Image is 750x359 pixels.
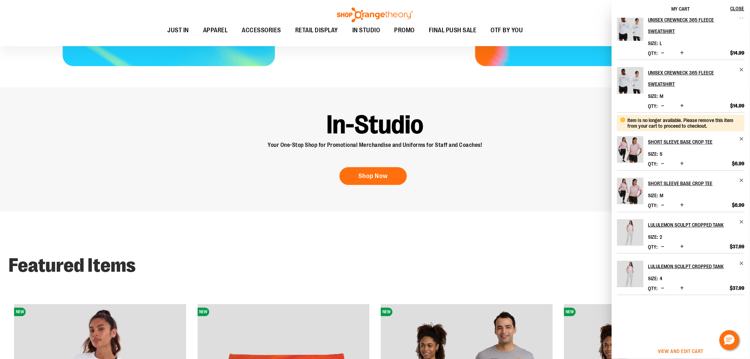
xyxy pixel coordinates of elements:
[381,308,392,316] span: NEW
[660,276,663,281] span: 4
[617,219,644,250] a: lululemon Sculpt Cropped Tank
[617,7,745,60] li: Product
[484,22,530,39] a: OTF BY YOU
[617,261,644,287] img: lululemon Sculpt Cropped Tank
[203,22,228,38] span: APPAREL
[352,22,380,38] span: IN STUDIO
[345,22,387,39] a: IN STUDIO
[617,67,644,98] a: Unisex Crewneck 365 Fleece Sweatshirt
[648,286,658,291] label: Qty
[648,219,735,231] h2: lululemon Sculpt Cropped Tank
[739,261,745,266] a: Remove item
[732,160,745,167] span: $6.99
[617,136,644,163] img: Short Sleeve Base Crop Tee
[660,202,666,209] button: Decrease product quantity
[326,110,424,140] strong: In-Studio
[679,103,686,110] button: Increase product quantity
[731,103,745,109] span: $14.99
[196,22,235,39] a: APPAREL
[679,50,686,57] button: Increase product quantity
[358,172,388,180] span: Shop Now
[660,193,664,198] span: M
[387,22,422,39] a: PROMO
[648,151,658,157] dt: Size
[648,219,745,231] a: lululemon Sculpt Cropped Tank
[14,308,26,316] span: NEW
[660,160,666,167] button: Decrease product quantity
[648,136,735,148] h2: Short Sleeve Base Crop Tee
[660,103,666,110] button: Decrease product quantity
[739,136,745,142] a: Remove item
[658,348,704,354] a: View and edit cart
[617,60,745,112] li: Product
[617,14,644,45] a: Unisex Crewneck 365 Fleece Sweatshirt
[679,202,686,209] button: Increase product quantity
[730,285,745,291] span: $37.99
[739,219,745,225] a: Remove item
[739,67,745,72] a: Remove item
[235,22,289,39] a: ACCESSORIES
[720,330,739,350] button: Hello, have a question? Let’s chat.
[660,93,664,99] span: M
[242,22,281,38] span: ACCESSORIES
[648,67,745,90] a: Unisex Crewneck 365 Fleece Sweatshirt
[648,14,735,37] h2: Unisex Crewneck 365 Fleece Sweatshirt
[617,261,644,292] a: lululemon Sculpt Cropped Tank
[617,178,644,204] img: Short Sleeve Base Crop Tee
[617,178,644,209] a: Short Sleeve Base Crop Tee
[648,261,745,272] a: lululemon Sculpt Cropped Tank
[648,261,735,272] h2: lululemon Sculpt Cropped Tank
[648,67,735,90] h2: Unisex Crewneck 365 Fleece Sweatshirt
[730,243,745,250] span: $37.99
[340,167,407,185] a: Shop Now
[648,161,658,167] label: Qty
[739,178,745,183] a: Remove item
[617,219,644,246] img: lululemon Sculpt Cropped Tank
[394,22,415,38] span: PROMO
[9,255,136,277] strong: Featured Items
[679,285,686,292] button: Increase product quantity
[336,7,414,22] img: Shop Orangetheory
[648,178,735,189] h2: Short Sleeve Base Crop Tee
[648,50,658,56] label: Qty
[732,202,745,208] span: $6.99
[731,50,745,56] span: $14.99
[660,151,663,157] span: S
[197,308,209,316] span: NEW
[660,285,666,292] button: Decrease product quantity
[617,14,644,41] img: Unisex Crewneck 365 Fleece Sweatshirt
[660,40,662,46] span: L
[648,234,658,240] dt: Size
[648,103,658,109] label: Qty
[648,40,658,46] dt: Size
[660,50,666,57] button: Decrease product quantity
[672,6,690,12] span: My Cart
[660,234,662,240] span: 2
[648,178,745,189] a: Short Sleeve Base Crop Tee
[731,6,744,11] span: Close
[288,22,345,39] a: RETAIL DISPLAY
[161,22,196,39] a: JUST IN
[168,22,189,38] span: JUST IN
[617,136,644,167] a: Short Sleeve Base Crop Tee
[648,93,658,99] dt: Size
[628,117,739,129] div: Item is no longer available. Please remove this item from your cart to proceed to checkout.
[617,112,745,170] li: Product
[648,193,658,198] dt: Size
[648,203,658,208] label: Qty
[429,22,477,38] span: FINAL PUSH SALE
[564,308,576,316] span: NEW
[679,243,686,250] button: Increase product quantity
[660,243,666,250] button: Decrease product quantity
[295,22,338,38] span: RETAIL DISPLAY
[648,276,658,281] dt: Size
[491,22,523,38] span: OTF BY YOU
[617,170,745,212] li: Product
[617,67,644,94] img: Unisex Crewneck 365 Fleece Sweatshirt
[648,136,745,148] a: Short Sleeve Base Crop Tee
[422,22,484,39] a: FINAL PUSH SALE
[617,212,745,253] li: Product
[268,142,482,149] span: Your One-Stop Shop for Promotional Merchandise and Uniforms for Staff and Coaches!
[617,253,745,295] li: Product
